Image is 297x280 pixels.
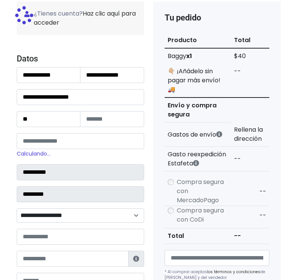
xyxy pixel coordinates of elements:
[165,98,231,123] th: Envío y compra segura
[17,54,144,64] h4: Datos
[165,147,231,171] th: Gasto reexpedición Estafeta
[133,256,139,262] i: Estafeta lo usará para ponerse en contacto en caso de tener algún problema con el envío
[24,9,137,27] span: ¿Tienes cuenta?
[193,160,199,166] i: Estafeta cobra este monto extra por ser un CP de difícil acceso
[177,178,228,205] label: Compra segura con MercadoPago
[17,150,50,157] small: Calculando…
[216,131,222,137] i: Los gastos de envío dependen de códigos postales. ¡Te puedes llevar más productos en un solo envío !
[177,206,228,224] label: Compra segura con CoDi
[259,187,266,196] span: --
[231,122,269,147] td: Rellena la dirección
[34,9,136,27] a: Haz clic aquí para acceder
[165,13,269,23] h4: Tu pedido
[165,122,231,147] th: Gastos de envío
[165,228,231,244] th: Total
[231,33,269,48] th: Total
[186,52,192,60] strong: x1
[259,211,266,220] span: --
[165,33,231,48] th: Producto
[207,269,260,275] a: los términos y condiciones
[165,48,231,64] td: Baggy
[231,48,269,64] td: $40
[231,147,269,171] td: --
[231,228,269,244] td: --
[231,64,269,98] td: --
[165,64,231,98] td: 👇🏼 ¡Añádelo sin pagar más envío! 🚚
